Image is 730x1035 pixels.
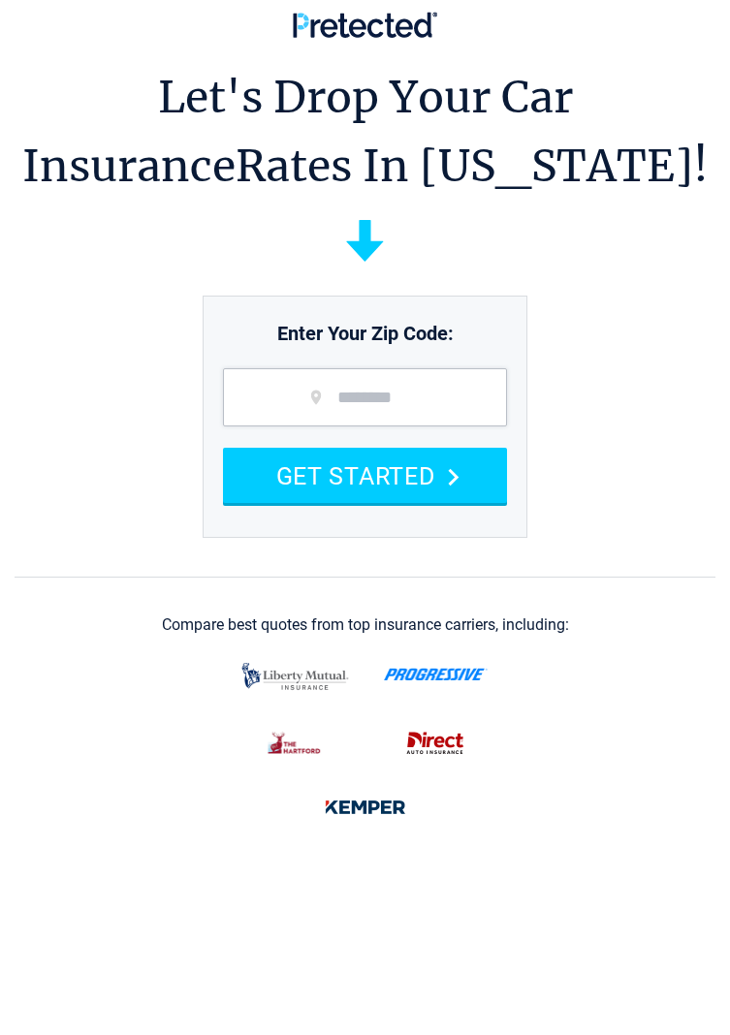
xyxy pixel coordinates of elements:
div: Compare best quotes from top insurance carriers, including: [162,616,569,634]
img: direct [397,723,474,764]
input: zip code [223,368,507,426]
button: GET STARTED [223,448,507,503]
img: Pretected Logo [293,12,437,38]
p: Enter Your Zip Code: [204,301,526,348]
img: progressive [384,668,488,681]
img: liberty [237,653,354,700]
img: thehartford [257,723,333,764]
h1: Let's Drop Your Car Insurance Rates In [US_STATE]! [15,63,715,201]
img: kemper [314,787,417,828]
